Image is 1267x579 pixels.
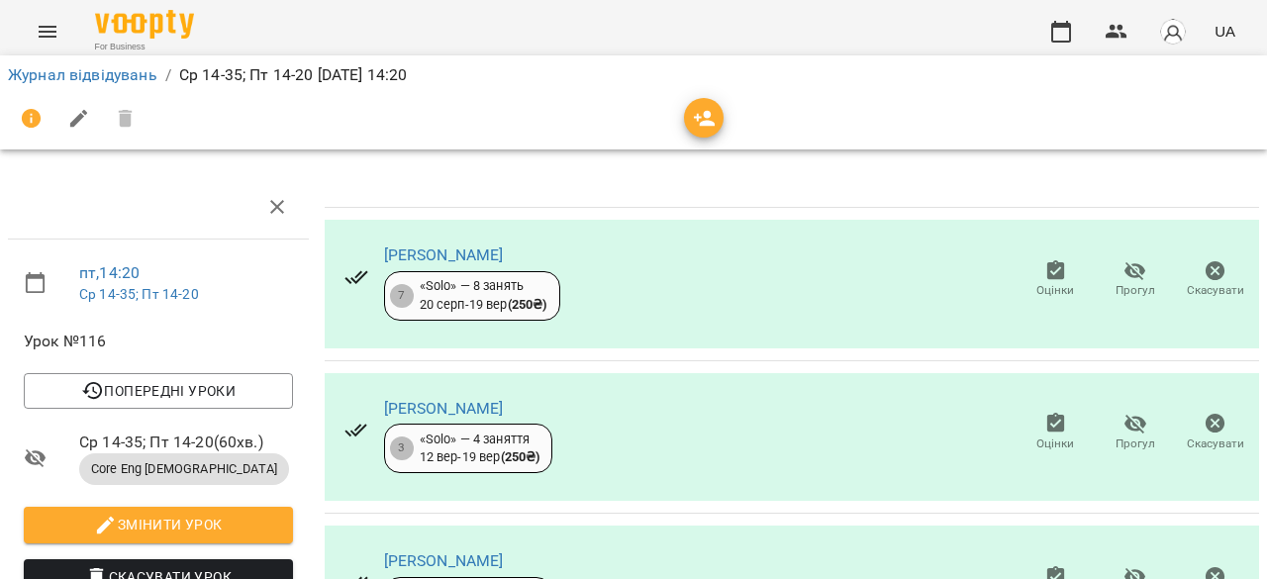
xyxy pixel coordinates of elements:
[79,263,140,282] a: пт , 14:20
[1096,405,1176,460] button: Прогул
[1016,405,1096,460] button: Оцінки
[384,399,504,418] a: [PERSON_NAME]
[390,284,414,308] div: 7
[40,379,277,403] span: Попередні уроки
[1016,252,1096,308] button: Оцінки
[79,460,289,478] span: Core Eng [DEMOGRAPHIC_DATA]
[1187,435,1244,452] span: Скасувати
[1175,405,1255,460] button: Скасувати
[24,507,293,542] button: Змінити урок
[508,297,547,312] b: ( 250 ₴ )
[1116,282,1155,299] span: Прогул
[8,63,1259,87] nav: breadcrumb
[390,436,414,460] div: 3
[165,63,171,87] li: /
[95,41,194,53] span: For Business
[179,63,408,87] p: Ср 14-35; Пт 14-20 [DATE] 14:20
[384,245,504,264] a: [PERSON_NAME]
[501,449,540,464] b: ( 250 ₴ )
[1215,21,1235,42] span: UA
[384,551,504,570] a: [PERSON_NAME]
[24,330,293,353] span: Урок №116
[8,65,157,84] a: Журнал відвідувань
[1175,252,1255,308] button: Скасувати
[1036,435,1074,452] span: Оцінки
[24,373,293,409] button: Попередні уроки
[79,431,293,454] span: Ср 14-35; Пт 14-20 ( 60 хв. )
[1207,13,1243,49] button: UA
[420,431,540,467] div: «Solo» — 4 заняття 12 вер - 19 вер
[24,8,71,55] button: Menu
[40,513,277,536] span: Змінити урок
[1096,252,1176,308] button: Прогул
[1036,282,1074,299] span: Оцінки
[1187,282,1244,299] span: Скасувати
[420,277,547,314] div: «Solo» — 8 занять 20 серп - 19 вер
[79,286,199,302] a: Ср 14-35; Пт 14-20
[1159,18,1187,46] img: avatar_s.png
[1116,435,1155,452] span: Прогул
[95,10,194,39] img: Voopty Logo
